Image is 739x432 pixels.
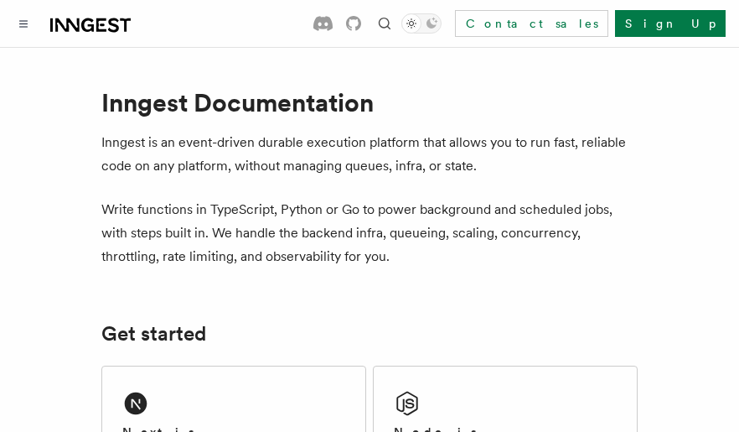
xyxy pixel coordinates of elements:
[615,10,726,37] a: Sign Up
[401,13,442,34] button: Toggle dark mode
[375,13,395,34] button: Find something...
[101,131,638,178] p: Inngest is an event-driven durable execution platform that allows you to run fast, reliable code ...
[101,198,638,268] p: Write functions in TypeScript, Python or Go to power background and scheduled jobs, with steps bu...
[101,87,638,117] h1: Inngest Documentation
[13,13,34,34] button: Toggle navigation
[101,322,206,346] a: Get started
[455,10,608,37] a: Contact sales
